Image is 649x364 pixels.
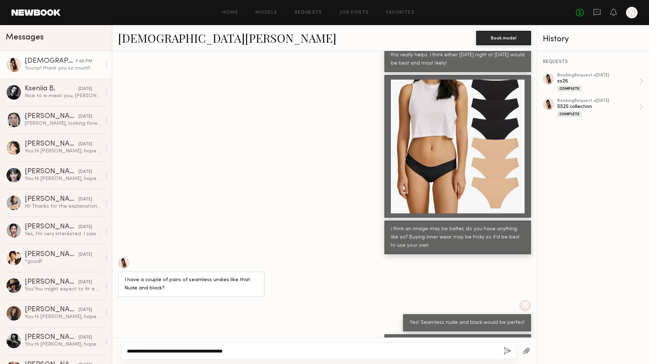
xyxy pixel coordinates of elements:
[557,78,639,85] div: ss26
[626,7,638,18] a: N
[79,196,92,203] div: [DATE]
[25,175,101,182] div: You: Hi [PERSON_NAME], hope you're doing well. I'm a womenswear fashion designer currently workin...
[476,34,531,41] a: Book model
[557,99,639,103] div: booking Request • [DATE]
[25,120,101,127] div: [PERSON_NAME], looking forward to another chance!
[386,10,414,15] a: Favorites
[557,86,582,91] div: Complete
[25,251,79,258] div: [PERSON_NAME]
[79,224,92,231] div: [DATE]
[25,334,79,341] div: [PERSON_NAME]
[25,113,79,120] div: [PERSON_NAME]
[391,225,525,250] div: i think an image may be better, do you have anything like so? Buying inner wear may be tricky so ...
[295,10,322,15] a: Requests
[543,35,643,43] div: History
[25,279,79,286] div: [PERSON_NAME]
[25,168,79,175] div: [PERSON_NAME]
[75,58,92,65] div: 7:00 PM
[118,30,336,46] a: [DEMOGRAPHIC_DATA][PERSON_NAME]
[557,99,643,117] a: bookingRequest •[DATE]SS25 collectionComplete
[25,223,79,231] div: [PERSON_NAME]
[340,10,369,15] a: Job Posts
[25,85,79,93] div: Kseniia B.
[25,196,79,203] div: [PERSON_NAME]
[25,65,101,72] div: You: np! thank you so much!!
[409,319,525,327] div: Yes! Seamless nude and black would be perfect
[79,279,92,286] div: [DATE]
[79,113,92,120] div: [DATE]
[557,73,639,78] div: booking Request • [DATE]
[255,10,277,15] a: Models
[25,231,101,237] div: Yes, I’m very interested. I saw your instagram and your work looks beautiful.
[79,141,92,148] div: [DATE]
[476,31,531,45] button: Book model
[79,169,92,175] div: [DATE]
[557,111,582,117] div: Complete
[79,307,92,313] div: [DATE]
[25,93,101,99] div: Nice to e-meet you, [PERSON_NAME]! I’m currently in [GEOGRAPHIC_DATA], but I go back to LA pretty...
[25,148,101,155] div: You: Hi [PERSON_NAME], hope you're doing well. I'm a womenswear fashion designer currently workin...
[79,251,92,258] div: [DATE]
[6,33,44,42] span: Messages
[557,73,643,91] a: bookingRequest •[DATE]ss26Complete
[25,341,101,348] div: You: Hi [PERSON_NAME], hope you're doing well. I'm a womenswear fashion designer currently workin...
[25,203,101,210] div: Hi! Thanks for the explanation — that really helps. I’m interested! I just moved to Downtown, so ...
[25,286,101,293] div: You: You might expect to fit a total of 12-14 pieces at each round of fitting, instead of 28. Bec...
[25,258,101,265] div: *good!!
[124,276,258,293] div: I have a couple of pairs of seamless undies like that. Nude and black?
[79,334,92,341] div: [DATE]
[25,313,101,320] div: You: Hi [PERSON_NAME], hope you're doing well. I'm a womenswear fashion designer currently workin...
[79,86,92,93] div: [DATE]
[557,103,639,110] div: SS25 collection
[25,58,75,65] div: [DEMOGRAPHIC_DATA][PERSON_NAME]
[543,60,643,65] div: REQUESTS
[25,141,79,148] div: [PERSON_NAME]
[391,51,525,68] div: this really helps. I think either [DATE] night or [DATE] would be best and most likely!
[222,10,238,15] a: Home
[25,306,79,313] div: [PERSON_NAME]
